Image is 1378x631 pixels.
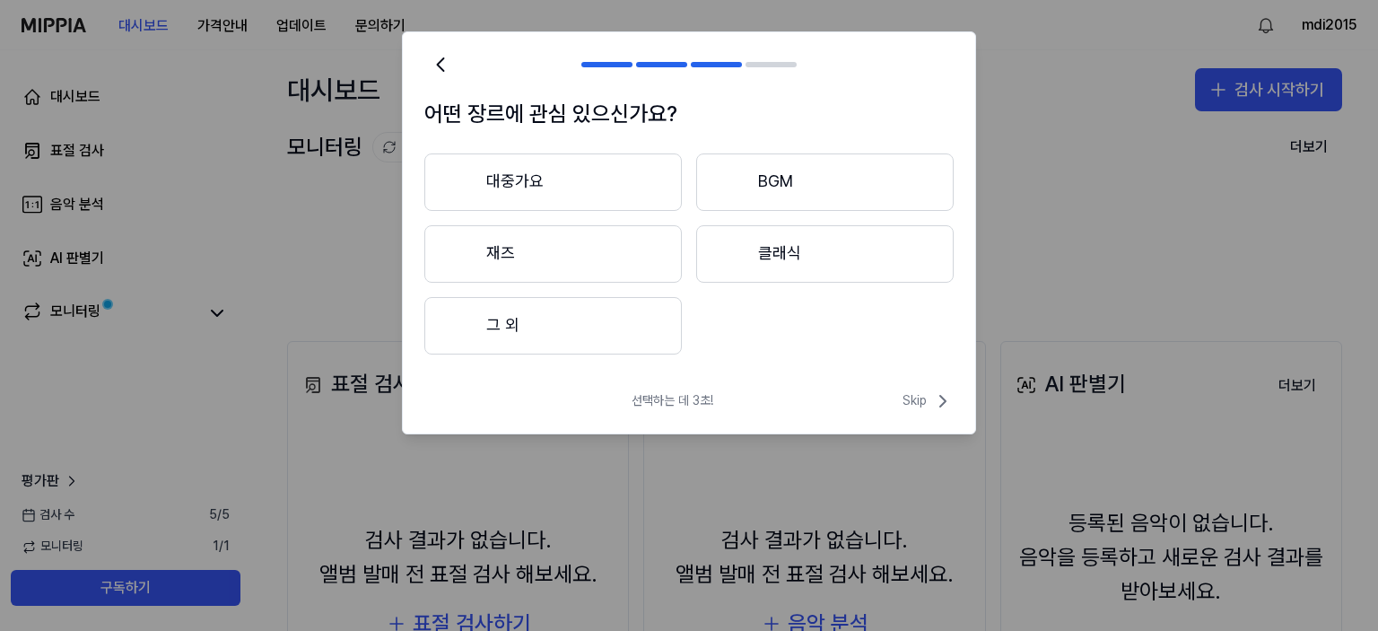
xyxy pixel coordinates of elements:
[424,97,954,131] h1: 어떤 장르에 관심 있으신가요?
[424,225,682,283] button: 재즈
[696,153,954,211] button: BGM
[424,297,682,355] button: 그 외
[903,390,954,412] span: Skip
[424,153,682,211] button: 대중가요
[696,225,954,283] button: 클래식
[632,392,713,410] span: 선택하는 데 3초!
[899,390,954,412] button: Skip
